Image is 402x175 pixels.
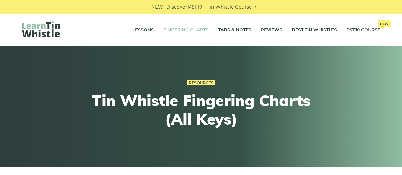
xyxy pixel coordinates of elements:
h1: Tin Whistle Fingering Charts (All Keys) [84,91,318,128]
a: Reviews [261,22,282,38]
a: Resources [187,80,215,85]
a: Lessons [133,22,154,38]
span: New [378,20,391,27]
a: PST10 CourseNew [346,22,380,38]
a: Tabs & Notes [218,22,251,38]
img: LearnTinWhistle.com [22,21,60,37]
a: Fingering Charts [163,22,208,38]
a: Best Tin Whistles [292,22,337,38]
